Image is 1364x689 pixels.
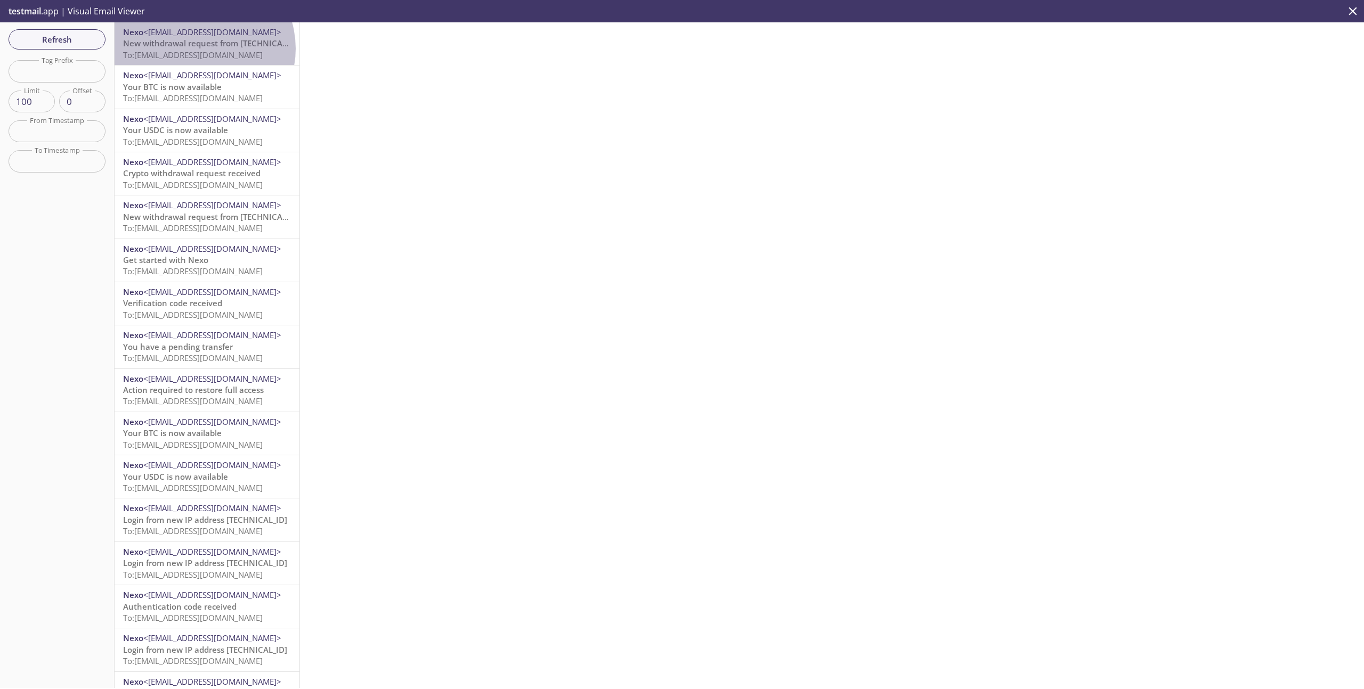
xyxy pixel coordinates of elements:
span: Nexo [123,633,143,643]
span: testmail [9,5,41,17]
span: Login from new IP address [TECHNICAL_ID] [123,644,287,655]
span: To: [EMAIL_ADDRESS][DOMAIN_NAME] [123,569,263,580]
div: Nexo<[EMAIL_ADDRESS][DOMAIN_NAME]>Your USDC is now availableTo:[EMAIL_ADDRESS][DOMAIN_NAME] [115,109,299,152]
div: Nexo<[EMAIL_ADDRESS][DOMAIN_NAME]>Get started with NexoTo:[EMAIL_ADDRESS][DOMAIN_NAME] [115,239,299,282]
span: To: [EMAIL_ADDRESS][DOMAIN_NAME] [123,612,263,623]
span: To: [EMAIL_ADDRESS][DOMAIN_NAME] [123,266,263,276]
div: Nexo<[EMAIL_ADDRESS][DOMAIN_NAME]>Action required to restore full accessTo:[EMAIL_ADDRESS][DOMAIN... [115,369,299,412]
span: <[EMAIL_ADDRESS][DOMAIN_NAME]> [143,503,281,513]
span: <[EMAIL_ADDRESS][DOMAIN_NAME]> [143,286,281,297]
span: To: [EMAIL_ADDRESS][DOMAIN_NAME] [123,50,263,60]
span: Nexo [123,546,143,557]
span: Action required to restore full access [123,384,264,395]
span: Nexo [123,373,143,384]
span: To: [EMAIL_ADDRESS][DOMAIN_NAME] [123,352,263,363]
span: New withdrawal request from [TECHNICAL_ID] - [DATE] 08:34:37 (CET) [123,38,389,48]
div: Nexo<[EMAIL_ADDRESS][DOMAIN_NAME]>You have a pending transferTo:[EMAIL_ADDRESS][DOMAIN_NAME] [115,325,299,368]
span: Nexo [123,27,143,37]
span: Nexo [123,330,143,340]
span: To: [EMAIL_ADDRESS][DOMAIN_NAME] [123,309,263,320]
div: Nexo<[EMAIL_ADDRESS][DOMAIN_NAME]>Login from new IP address [TECHNICAL_ID]To:[EMAIL_ADDRESS][DOMA... [115,542,299,585]
span: You have a pending transfer [123,341,233,352]
span: <[EMAIL_ADDRESS][DOMAIN_NAME]> [143,373,281,384]
span: <[EMAIL_ADDRESS][DOMAIN_NAME]> [143,546,281,557]
span: Nexo [123,200,143,210]
div: Nexo<[EMAIL_ADDRESS][DOMAIN_NAME]>New withdrawal request from [TECHNICAL_ID] - [DATE] 08:34:37 (C... [115,22,299,65]
span: New withdrawal request from [TECHNICAL_ID] - [DATE] 08:24:35 (CET) [123,211,389,222]
span: Nexo [123,113,143,124]
span: Your USDC is now available [123,471,228,482]
span: Nexo [123,460,143,470]
span: Login from new IP address [TECHNICAL_ID] [123,514,287,525]
span: <[EMAIL_ADDRESS][DOMAIN_NAME]> [143,200,281,210]
div: Nexo<[EMAIL_ADDRESS][DOMAIN_NAME]>New withdrawal request from [TECHNICAL_ID] - [DATE] 08:24:35 (C... [115,195,299,238]
div: Nexo<[EMAIL_ADDRESS][DOMAIN_NAME]>Login from new IP address [TECHNICAL_ID]To:[EMAIL_ADDRESS][DOMA... [115,628,299,671]
span: To: [EMAIL_ADDRESS][DOMAIN_NAME] [123,136,263,147]
span: <[EMAIL_ADDRESS][DOMAIN_NAME]> [143,633,281,643]
span: Your BTC is now available [123,428,222,438]
span: <[EMAIL_ADDRESS][DOMAIN_NAME]> [143,27,281,37]
span: Nexo [123,157,143,167]
span: Nexo [123,243,143,254]
span: Nexo [123,416,143,427]
div: Nexo<[EMAIL_ADDRESS][DOMAIN_NAME]>Login from new IP address [TECHNICAL_ID]To:[EMAIL_ADDRESS][DOMA... [115,498,299,541]
span: Nexo [123,676,143,687]
span: <[EMAIL_ADDRESS][DOMAIN_NAME]> [143,243,281,254]
div: Nexo<[EMAIL_ADDRESS][DOMAIN_NAME]>Crypto withdrawal request receivedTo:[EMAIL_ADDRESS][DOMAIN_NAME] [115,152,299,195]
span: To: [EMAIL_ADDRESS][DOMAIN_NAME] [123,179,263,190]
span: To: [EMAIL_ADDRESS][DOMAIN_NAME] [123,482,263,493]
span: Nexo [123,589,143,600]
span: To: [EMAIL_ADDRESS][DOMAIN_NAME] [123,223,263,233]
span: Your USDC is now available [123,125,228,135]
span: To: [EMAIL_ADDRESS][DOMAIN_NAME] [123,526,263,536]
span: <[EMAIL_ADDRESS][DOMAIN_NAME]> [143,70,281,80]
span: To: [EMAIL_ADDRESS][DOMAIN_NAME] [123,655,263,666]
span: Get started with Nexo [123,255,208,265]
div: Nexo<[EMAIL_ADDRESS][DOMAIN_NAME]>Authentication code receivedTo:[EMAIL_ADDRESS][DOMAIN_NAME] [115,585,299,628]
span: To: [EMAIL_ADDRESS][DOMAIN_NAME] [123,396,263,406]
span: Nexo [123,503,143,513]
span: <[EMAIL_ADDRESS][DOMAIN_NAME]> [143,416,281,427]
span: Your BTC is now available [123,81,222,92]
span: Authentication code received [123,601,237,612]
span: Login from new IP address [TECHNICAL_ID] [123,557,287,568]
span: <[EMAIL_ADDRESS][DOMAIN_NAME]> [143,113,281,124]
span: Nexo [123,70,143,80]
button: Refresh [9,29,105,50]
span: <[EMAIL_ADDRESS][DOMAIN_NAME]> [143,676,281,687]
span: Nexo [123,286,143,297]
span: <[EMAIL_ADDRESS][DOMAIN_NAME]> [143,589,281,600]
span: <[EMAIL_ADDRESS][DOMAIN_NAME]> [143,330,281,340]
div: Nexo<[EMAIL_ADDRESS][DOMAIN_NAME]>Your BTC is now availableTo:[EMAIL_ADDRESS][DOMAIN_NAME] [115,412,299,455]
div: Nexo<[EMAIL_ADDRESS][DOMAIN_NAME]>Your USDC is now availableTo:[EMAIL_ADDRESS][DOMAIN_NAME] [115,455,299,498]
div: Nexo<[EMAIL_ADDRESS][DOMAIN_NAME]>Your BTC is now availableTo:[EMAIL_ADDRESS][DOMAIN_NAME] [115,65,299,108]
span: Verification code received [123,298,222,308]
span: To: [EMAIL_ADDRESS][DOMAIN_NAME] [123,93,263,103]
span: To: [EMAIL_ADDRESS][DOMAIN_NAME] [123,439,263,450]
span: <[EMAIL_ADDRESS][DOMAIN_NAME]> [143,460,281,470]
div: Nexo<[EMAIL_ADDRESS][DOMAIN_NAME]>Verification code receivedTo:[EMAIL_ADDRESS][DOMAIN_NAME] [115,282,299,325]
span: <[EMAIL_ADDRESS][DOMAIN_NAME]> [143,157,281,167]
span: Refresh [17,32,97,46]
span: Crypto withdrawal request received [123,168,261,178]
